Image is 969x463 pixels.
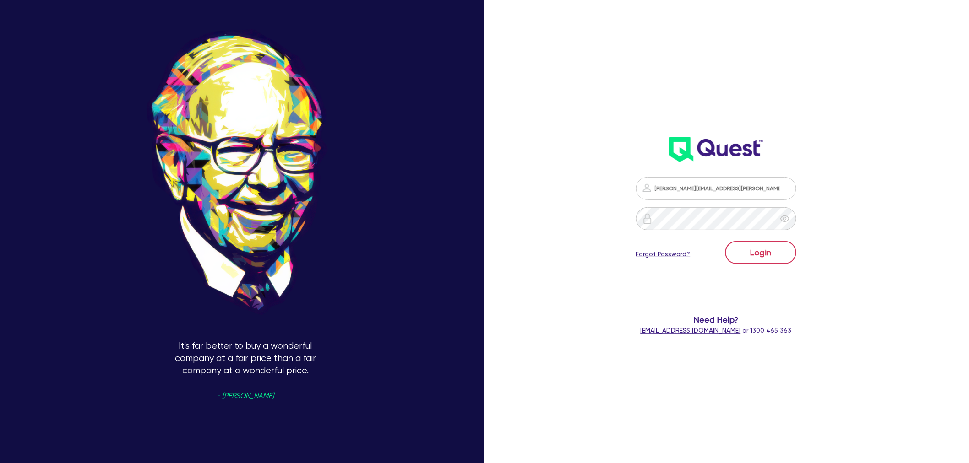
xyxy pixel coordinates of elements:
[641,327,792,334] span: or 1300 465 363
[642,213,653,224] img: icon-password
[636,177,796,200] input: Email address
[669,137,763,162] img: wH2k97JdezQIQAAAABJRU5ErkJggg==
[641,327,741,334] a: [EMAIL_ADDRESS][DOMAIN_NAME]
[217,393,274,399] span: - [PERSON_NAME]
[642,183,653,194] img: icon-password
[780,214,789,223] span: eye
[584,313,848,326] span: Need Help?
[725,241,796,264] button: Login
[636,249,691,259] a: Forgot Password?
